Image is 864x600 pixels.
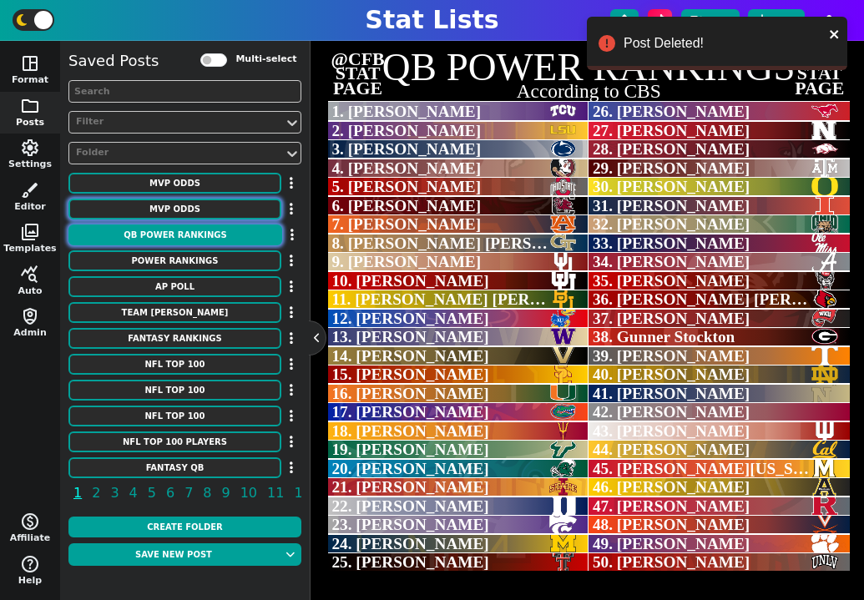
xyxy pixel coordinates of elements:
[68,250,281,271] button: Power Rankings
[593,290,811,308] span: 36. [PERSON_NAME] [PERSON_NAME]
[331,460,488,477] span: 20. [PERSON_NAME]
[593,385,750,402] span: 41. [PERSON_NAME]
[331,366,488,383] span: 15. [PERSON_NAME]
[238,482,260,503] span: 10
[593,478,750,496] span: 46. [PERSON_NAME]
[331,553,488,571] span: 25. [PERSON_NAME]
[68,543,279,566] button: Save new post
[593,497,750,515] span: 47. [PERSON_NAME]
[593,103,750,120] span: 26. [PERSON_NAME]
[68,328,281,349] button: Fantasy Rankings
[593,403,750,421] span: 42. [PERSON_NAME]
[624,33,824,53] div: Post Deleted!
[331,516,488,533] span: 23. [PERSON_NAME]
[331,140,481,158] span: 3. [PERSON_NAME]
[593,366,750,383] span: 40. [PERSON_NAME]
[68,354,281,375] button: NFL TOP 100
[20,222,40,242] span: photo_library
[68,173,281,194] button: MVP ODDS
[68,224,282,245] button: QB POWER RANKINGS
[331,234,548,252] span: 8. [PERSON_NAME] [PERSON_NAME]
[593,328,735,345] span: 38. Gunner Stockton
[71,482,84,503] span: 1
[20,138,40,158] span: settings
[331,103,481,120] span: 1. [PERSON_NAME]
[328,48,850,87] h1: QB POWER RANKINGS
[331,159,481,177] span: 4. [PERSON_NAME]
[331,272,488,290] span: 10. [PERSON_NAME]
[593,310,750,327] span: 37. [PERSON_NAME]
[331,178,481,195] span: 5. [PERSON_NAME]
[20,512,40,532] span: monetization_on
[182,482,195,503] span: 7
[108,482,121,503] span: 3
[76,146,277,160] div: Folder
[593,159,750,177] span: 29. [PERSON_NAME]
[793,53,846,97] span: @CFB STAT PAGE
[593,215,750,233] span: 32. [PERSON_NAME]
[593,553,750,571] span: 50. [PERSON_NAME]
[331,53,385,97] span: @CFB STAT PAGE
[20,306,40,326] span: shield_person
[68,302,281,323] button: Team [PERSON_NAME]
[593,272,750,290] span: 35. [PERSON_NAME]
[593,122,750,139] span: 27. [PERSON_NAME]
[331,122,481,139] span: 2. [PERSON_NAME]
[89,482,103,503] span: 2
[331,290,548,308] span: 11. [PERSON_NAME] [PERSON_NAME]
[20,96,40,116] span: folder
[291,482,313,503] span: 12
[593,516,750,533] span: 48. [PERSON_NAME]
[20,53,40,73] span: space_dashboard
[331,215,481,233] span: 7. [PERSON_NAME]
[68,380,281,401] button: NFL TOP 100
[20,265,40,285] span: query_stats
[331,441,488,458] span: 19. [PERSON_NAME]
[593,460,811,477] span: 45. [PERSON_NAME][US_STATE]
[235,53,296,67] label: Multi-select
[68,276,281,297] button: AP POLL
[68,517,301,537] button: Create Folder
[220,482,233,503] span: 9
[365,5,498,35] h1: Stat Lists
[593,178,750,195] span: 30. [PERSON_NAME]
[331,385,488,402] span: 16. [PERSON_NAME]
[331,422,488,440] span: 18. [PERSON_NAME]
[593,234,750,252] span: 33. [PERSON_NAME]
[593,347,750,365] span: 39. [PERSON_NAME]
[200,482,214,503] span: 8
[593,535,750,552] span: 49. [PERSON_NAME]
[331,347,488,365] span: 14. [PERSON_NAME]
[265,482,286,503] span: 11
[331,535,488,552] span: 24. [PERSON_NAME]
[20,180,40,200] span: brush
[68,406,281,426] button: NFL TOP 100
[593,140,750,158] span: 28. [PERSON_NAME]
[68,80,301,103] input: Search
[68,199,281,219] button: MVP ODDS
[68,457,281,478] button: Fantasy QB
[328,82,850,101] h2: According to CBS
[593,197,750,214] span: 31. [PERSON_NAME]
[76,115,277,129] div: Filter
[331,253,481,270] span: 9. [PERSON_NAME]
[331,497,488,515] span: 22. [PERSON_NAME]
[593,422,750,440] span: 43. [PERSON_NAME]
[331,478,488,496] span: 21. [PERSON_NAME]
[331,328,488,345] span: 13. [PERSON_NAME]
[331,403,488,421] span: 17. [PERSON_NAME]
[331,310,488,327] span: 12. [PERSON_NAME]
[331,197,481,214] span: 6. [PERSON_NAME]
[829,23,841,43] button: close
[68,52,159,70] h5: Saved Posts
[145,482,159,503] span: 5
[20,554,40,574] span: help
[127,482,140,503] span: 4
[164,482,177,503] span: 6
[68,431,281,452] button: NFL Top 100 Players
[593,441,750,458] span: 44. [PERSON_NAME]
[593,253,750,270] span: 34. [PERSON_NAME]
